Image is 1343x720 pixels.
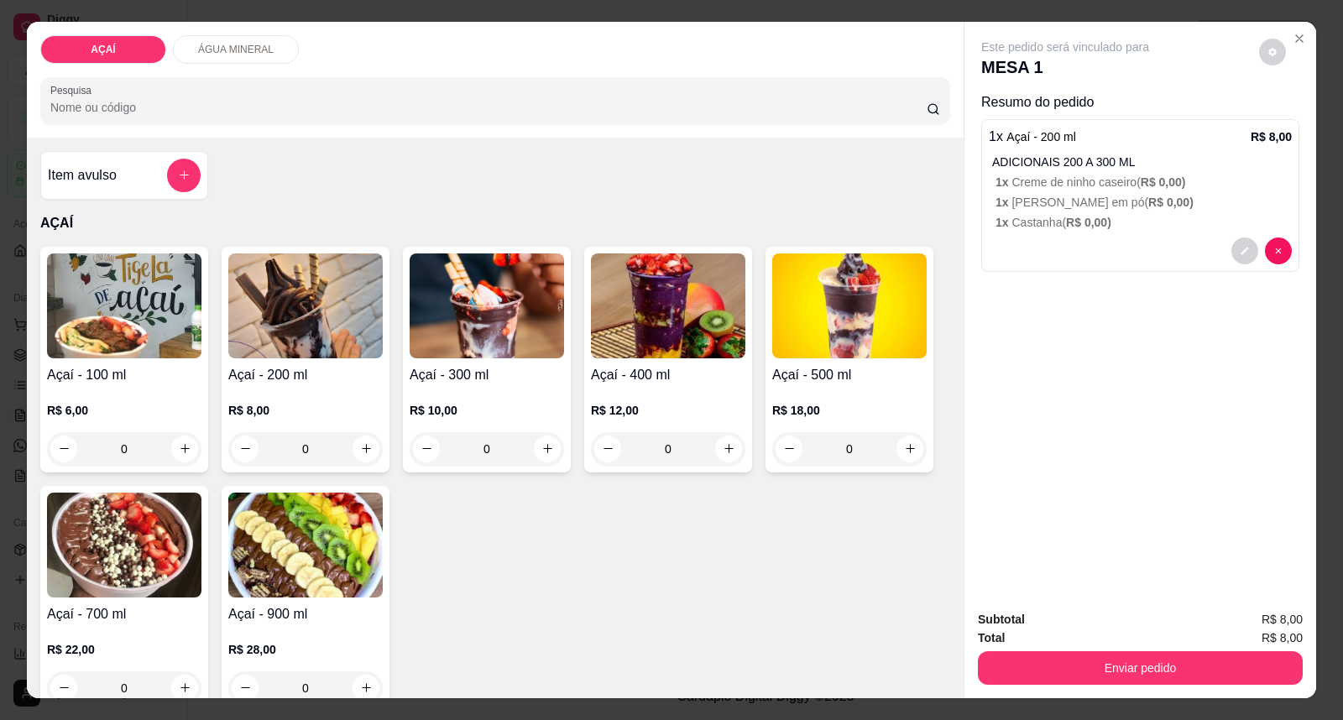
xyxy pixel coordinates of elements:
p: Este pedido será vinculado para [981,39,1149,55]
img: product-image [228,253,383,358]
img: product-image [47,493,201,597]
p: R$ 8,00 [228,402,383,419]
p: ADICIONAIS 200 A 300 ML [992,154,1292,170]
p: R$ 22,00 [47,641,201,658]
img: product-image [228,493,383,597]
span: R$ 8,00 [1262,610,1303,629]
input: Pesquisa [50,99,927,116]
h4: Açaí - 500 ml [772,365,927,385]
p: ÁGUA MINERAL [198,43,274,56]
span: R$ 0,00 ) [1141,175,1186,189]
span: 1 x [995,175,1011,189]
p: R$ 18,00 [772,402,927,419]
p: AÇAÍ [91,43,115,56]
button: add-separate-item [167,159,201,192]
h4: Açaí - 900 ml [228,604,383,624]
img: product-image [47,253,201,358]
button: decrease-product-quantity [1265,237,1292,264]
h4: Açaí - 700 ml [47,604,201,624]
p: R$ 28,00 [228,641,383,658]
span: R$ 8,00 [1262,629,1303,647]
span: Açaí - 200 ml [1006,130,1075,143]
h4: Açaí - 400 ml [591,365,745,385]
p: 1 x [989,127,1076,147]
p: Castanha ( [995,214,1292,231]
img: product-image [772,253,927,358]
button: Close [1286,25,1313,52]
h4: Açaí - 300 ml [410,365,564,385]
strong: Total [978,631,1005,644]
p: [PERSON_NAME] em pó ( [995,194,1292,211]
p: Creme de ninho caseiro ( [995,174,1292,190]
p: R$ 8,00 [1251,128,1292,145]
h4: Açaí - 200 ml [228,365,383,385]
p: MESA 1 [981,55,1149,79]
p: R$ 12,00 [591,402,745,419]
img: product-image [410,253,564,358]
p: AÇAÍ [40,213,950,233]
h4: Açaí - 100 ml [47,365,201,385]
span: 1 x [995,216,1011,229]
strong: Subtotal [978,613,1025,626]
p: R$ 6,00 [47,402,201,419]
span: 1 x [995,196,1011,209]
p: Resumo do pedido [981,92,1299,112]
span: R$ 0,00 ) [1066,216,1111,229]
span: R$ 0,00 ) [1148,196,1194,209]
button: Enviar pedido [978,651,1303,685]
button: decrease-product-quantity [1259,39,1286,65]
h4: Item avulso [48,165,117,185]
button: decrease-product-quantity [1231,237,1258,264]
img: product-image [591,253,745,358]
label: Pesquisa [50,83,97,97]
p: R$ 10,00 [410,402,564,419]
